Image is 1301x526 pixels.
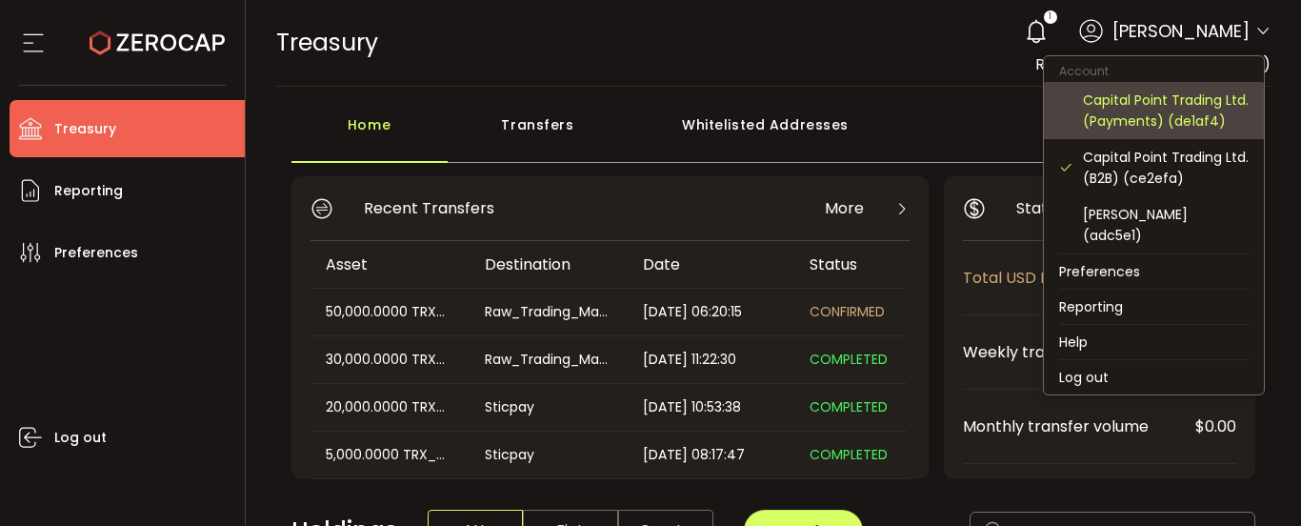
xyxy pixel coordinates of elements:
[310,396,468,418] div: 20,000.0000 TRX_USDT_S2UZ
[1044,290,1264,324] li: Reporting
[470,444,626,466] div: Sticpay
[1044,325,1264,359] li: Help
[963,340,1195,364] span: Weekly transfer volume
[276,26,378,59] span: Treasury
[1044,254,1264,289] li: Preferences
[310,349,468,371] div: 30,000.0000 TRX_USDT_S2UZ
[364,196,494,220] span: Recent Transfers
[470,301,626,323] div: Raw_Trading_Mauritius_Dolphin_Wallet_USDT
[810,350,888,369] span: COMPLETED
[1083,204,1249,246] div: [PERSON_NAME] (adc5e1)
[628,349,794,371] div: [DATE] 11:22:30
[794,253,907,275] div: Status
[54,115,116,143] span: Treasury
[963,415,1195,438] span: Monthly transfer volume
[1112,18,1250,44] span: [PERSON_NAME]
[54,239,138,267] span: Preferences
[810,302,885,321] span: CONFIRMED
[628,396,794,418] div: [DATE] 10:53:38
[448,106,629,163] div: Transfers
[291,106,448,163] div: Home
[1044,360,1264,394] li: Log out
[1044,63,1124,79] span: Account
[1079,320,1301,526] iframe: Chat Widget
[1016,196,1085,220] span: Statistics
[1035,53,1271,75] span: Raw Trading Mauritius Ltd (B2B)
[810,445,888,464] span: COMPLETED
[1049,10,1051,24] span: 1
[963,266,1159,290] span: Total USD NAV
[310,444,468,466] div: 5,000.0000 TRX_USDT_S2UZ
[628,253,794,275] div: Date
[470,396,626,418] div: Sticpay
[629,106,903,163] div: Whitelisted Addresses
[628,301,794,323] div: [DATE] 06:20:15
[54,424,107,452] span: Log out
[54,177,123,205] span: Reporting
[628,444,794,466] div: [DATE] 08:17:47
[470,349,626,371] div: Raw_Trading_Mauritius_Dolphin_Wallet_USDT
[810,397,888,416] span: COMPLETED
[470,253,628,275] div: Destination
[1083,147,1249,189] div: Capital Point Trading Ltd. (B2B) (ce2efa)
[310,253,470,275] div: Asset
[1083,90,1249,131] div: Capital Point Trading Ltd. (Payments) (de1af4)
[310,301,468,323] div: 50,000.0000 TRX_USDT_S2UZ
[825,196,864,220] span: More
